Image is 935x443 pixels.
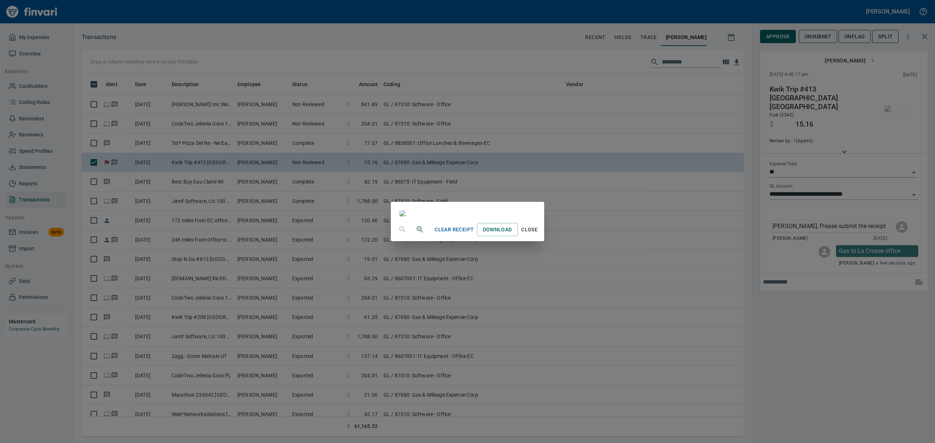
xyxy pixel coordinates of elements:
[477,223,518,236] a: Download
[521,225,538,234] span: Close
[435,225,474,234] span: Clear Receipt
[432,223,477,236] button: Clear Receipt
[400,211,405,216] img: receipts%2Fmarketjohnson%2F2025-08-26%2FPKVLKaFeYDX1Q8c8DfD3usmgVVX2__i3qv0ZflQTCUaXqb9Wae0.jpg
[483,225,512,234] span: Download
[518,223,541,236] button: Close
